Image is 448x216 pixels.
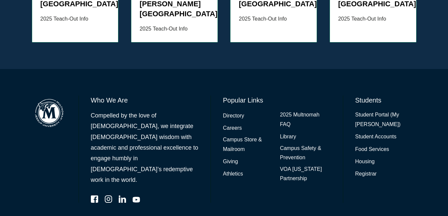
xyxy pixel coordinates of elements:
a: 2025 Multnomah FAQ [280,110,331,129]
a: Careers [223,123,242,133]
img: Multnomah Campus of Jessup University logo [32,96,67,130]
a: Giving [223,157,238,167]
p: 2025 Teach-Out Info [140,24,209,34]
p: 2025 Teach-Out Info [40,14,110,24]
a: LinkedIn [119,195,126,203]
a: Campus Safety & Prevention [280,144,331,163]
a: Athletics [223,169,243,179]
a: Student Portal (My [PERSON_NAME]) [355,110,416,129]
p: Compelled by the love of [DEMOGRAPHIC_DATA], we integrate [DEMOGRAPHIC_DATA] wisdom with academic... [91,110,199,185]
a: Library [280,132,296,142]
a: Housing [355,157,375,167]
p: 2025 Teach-Out Info [239,14,308,24]
a: VOA [US_STATE] Partnership [280,165,331,184]
a: Food Services [355,145,389,154]
a: YouTube [133,195,140,203]
a: Instagram [105,195,112,203]
h6: Who We Are [91,96,199,105]
a: Campus Store & Mailroom [223,135,274,154]
a: Student Accounts [355,132,397,142]
h6: Popular Links [223,96,331,105]
p: 2025 Teach-Out Info [338,14,408,24]
h6: Students [355,96,416,105]
a: Facebook [91,195,98,203]
a: Directory [223,111,244,121]
a: Registrar [355,169,377,179]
